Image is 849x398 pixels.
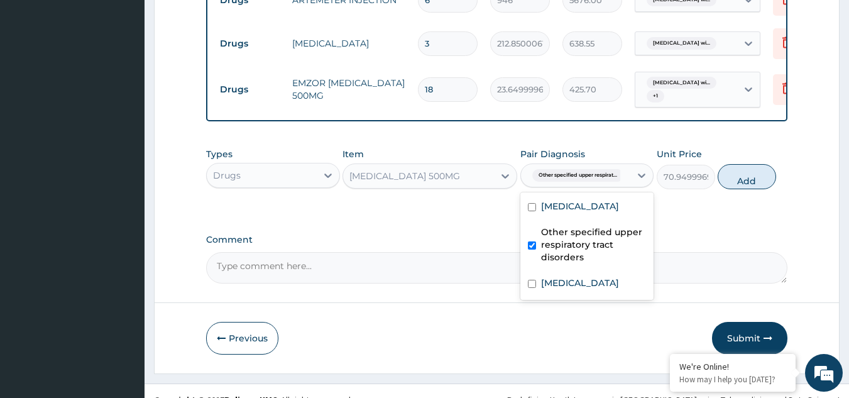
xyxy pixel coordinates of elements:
div: [MEDICAL_DATA] 500MG [349,170,460,182]
span: + 1 [647,90,664,102]
span: [MEDICAL_DATA] wi... [647,37,716,50]
button: Add [718,164,776,189]
label: Comment [206,235,788,245]
button: Previous [206,322,278,355]
div: Drugs [213,169,241,182]
div: Chat with us now [65,70,211,87]
span: We're online! [73,119,173,246]
td: [MEDICAL_DATA] [286,31,412,56]
label: [MEDICAL_DATA] [541,200,619,213]
img: d_794563401_company_1708531726252_794563401 [23,63,51,94]
label: [MEDICAL_DATA] [541,277,619,289]
span: Other specified upper respirat... [532,169,623,182]
p: How may I help you today? [679,374,786,385]
label: Item [342,148,364,160]
td: EMZOR [MEDICAL_DATA] 500MG [286,70,412,108]
button: Submit [712,322,787,355]
td: Drugs [214,32,286,55]
label: Other specified upper respiratory tract disorders [541,226,647,263]
div: We're Online! [679,361,786,372]
td: Drugs [214,78,286,101]
div: Minimize live chat window [206,6,236,36]
textarea: Type your message and hit 'Enter' [6,265,239,309]
label: Types [206,149,233,160]
label: Unit Price [657,148,702,160]
span: [MEDICAL_DATA] wi... [647,77,716,89]
label: Pair Diagnosis [520,148,585,160]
